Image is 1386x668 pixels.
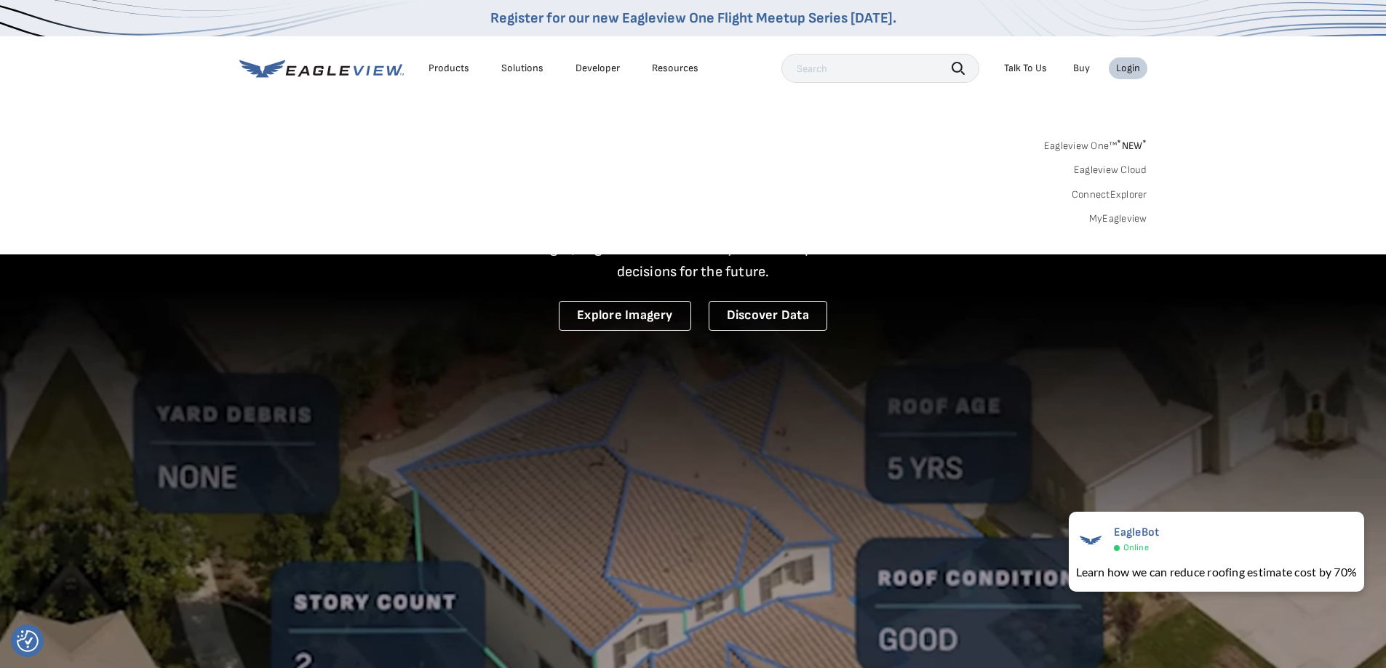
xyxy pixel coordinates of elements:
span: NEW [1117,140,1147,152]
a: ConnectExplorer [1072,188,1147,201]
a: Eagleview One™*NEW* [1044,135,1147,152]
button: Consent Preferences [17,630,39,652]
div: Resources [652,62,698,75]
span: EagleBot [1114,526,1160,539]
a: Register for our new Eagleview One Flight Meetup Series [DATE]. [490,9,896,27]
div: Login [1116,62,1140,75]
a: Eagleview Cloud [1074,164,1147,177]
div: Learn how we can reduce roofing estimate cost by 70% [1076,563,1357,581]
a: Explore Imagery [559,301,691,331]
img: Revisit consent button [17,630,39,652]
a: Developer [575,62,620,75]
div: Talk To Us [1004,62,1047,75]
a: Discover Data [709,301,827,331]
a: MyEagleview [1089,212,1147,225]
img: EagleBot [1076,526,1105,555]
div: Products [429,62,469,75]
span: Online [1123,542,1149,553]
div: Solutions [501,62,543,75]
a: Buy [1073,62,1090,75]
input: Search [781,54,979,83]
